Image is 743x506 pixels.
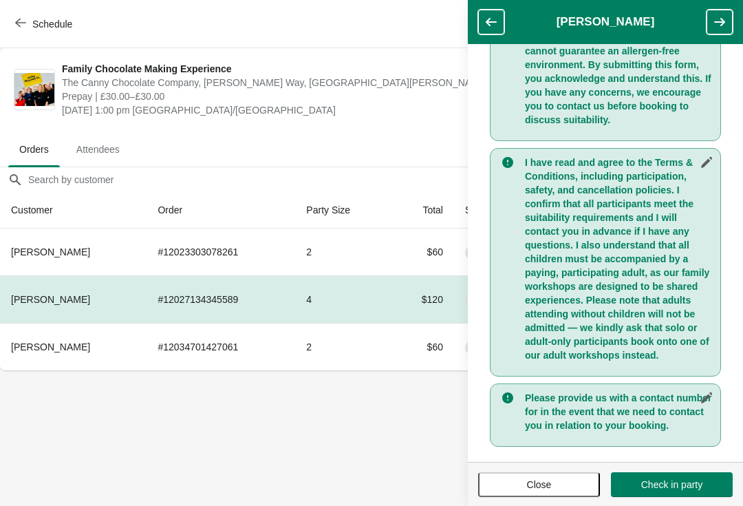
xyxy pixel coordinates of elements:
[295,229,391,275] td: 2
[525,391,713,432] h3: Please provide us with a contact number for in the event that we need to contact you in relation ...
[147,275,295,323] td: # 12027134345589
[32,19,72,30] span: Schedule
[62,76,489,89] span: The Canny Chocolate Company, [PERSON_NAME] Way, [GEOGRAPHIC_DATA][PERSON_NAME], [GEOGRAPHIC_DATA]
[147,229,295,275] td: # 12023303078261
[28,167,743,192] input: Search by customer
[295,275,391,323] td: 4
[295,192,391,229] th: Party Size
[391,229,454,275] td: $60
[611,472,733,497] button: Check in party
[454,192,538,229] th: Status
[147,323,295,370] td: # 12034701427061
[391,192,454,229] th: Total
[62,62,489,76] span: Family Chocolate Making Experience
[504,15,707,29] h1: [PERSON_NAME]
[14,73,54,106] img: Family Chocolate Making Experience
[8,137,60,162] span: Orders
[391,323,454,370] td: $60
[62,89,489,103] span: Prepay | £30.00–£30.00
[11,341,90,352] span: [PERSON_NAME]
[62,103,489,117] span: [DATE] 1:00 pm [GEOGRAPHIC_DATA]/[GEOGRAPHIC_DATA]
[11,246,90,257] span: [PERSON_NAME]
[147,192,295,229] th: Order
[525,156,713,362] h3: I have read and agree to the Terms & Conditions, including participation, safety, and cancellatio...
[527,479,552,490] span: Close
[65,137,131,162] span: Attendees
[7,12,83,36] button: Schedule
[11,294,90,305] span: [PERSON_NAME]
[641,479,702,490] span: Check in party
[295,323,391,370] td: 2
[391,275,454,323] td: $120
[478,472,600,497] button: Close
